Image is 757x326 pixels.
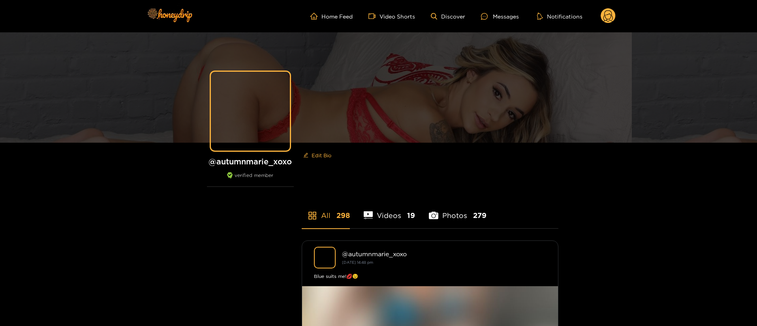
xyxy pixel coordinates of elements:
[368,13,415,20] a: Video Shorts
[310,13,353,20] a: Home Feed
[473,211,487,220] span: 279
[303,153,308,158] span: edit
[535,12,585,20] button: Notifications
[342,250,546,257] div: @ autumnmarie_xoxo
[310,13,321,20] span: home
[302,149,333,162] button: editEdit Bio
[364,193,415,228] li: Videos
[207,172,294,187] div: verified member
[302,193,350,228] li: All
[308,211,317,220] span: appstore
[312,151,331,159] span: Edit Bio
[431,13,465,20] a: Discover
[429,193,487,228] li: Photos
[336,211,350,220] span: 298
[481,12,519,21] div: Messages
[368,13,379,20] span: video-camera
[407,211,415,220] span: 19
[314,272,546,280] div: Blue suits me!💋😉
[342,260,373,265] small: [DATE] 14:48 pm
[314,247,336,268] img: autumnmarie_xoxo
[207,156,294,166] h1: @ autumnmarie_xoxo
